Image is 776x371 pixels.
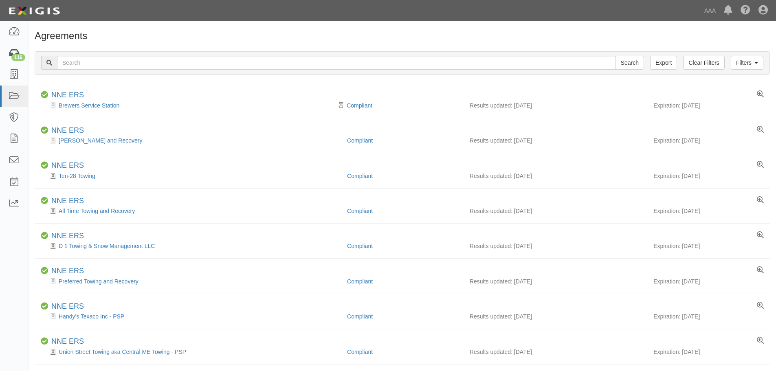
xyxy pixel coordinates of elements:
[683,56,724,70] a: Clear Filters
[653,277,764,285] div: Expiration: [DATE]
[59,137,142,144] a: [PERSON_NAME] and Recovery
[339,103,343,108] i: Pending Review
[59,313,124,320] a: Handy's Texaco Inc - PSP
[757,197,764,204] a: View results summary
[653,172,764,180] div: Expiration: [DATE]
[41,136,341,145] div: Trahan Towing and Recovery
[51,267,84,275] a: NNE ERS
[347,243,373,249] a: Compliant
[347,313,373,320] a: Compliant
[35,31,770,41] h1: Agreements
[653,136,764,145] div: Expiration: [DATE]
[470,242,641,250] div: Results updated: [DATE]
[51,337,84,346] div: NNE ERS
[51,337,84,345] a: NNE ERS
[51,161,84,170] div: NNE ERS
[41,338,48,345] i: Compliant
[59,102,119,109] a: Brewers Service Station
[470,101,641,110] div: Results updated: [DATE]
[470,348,641,356] div: Results updated: [DATE]
[757,302,764,310] a: View results summary
[59,208,135,214] a: All Time Towing and Recovery
[347,137,373,144] a: Compliant
[59,173,95,179] a: Ten-28 Towing
[51,91,84,99] a: NNE ERS
[51,126,84,134] a: NNE ERS
[470,277,641,285] div: Results updated: [DATE]
[6,4,62,18] img: logo-5460c22ac91f19d4615b14bd174203de0afe785f0fc80cf4dbbc73dc1793850b.png
[41,197,48,204] i: Compliant
[757,337,764,345] a: View results summary
[731,56,763,70] a: Filters
[650,56,677,70] a: Export
[653,242,764,250] div: Expiration: [DATE]
[347,102,372,109] a: Compliant
[41,277,341,285] div: Preferred Towing and Recovery
[51,302,84,310] a: NNE ERS
[57,56,616,70] input: Search
[470,172,641,180] div: Results updated: [DATE]
[653,207,764,215] div: Expiration: [DATE]
[653,348,764,356] div: Expiration: [DATE]
[347,278,373,285] a: Compliant
[41,303,48,310] i: Compliant
[51,197,84,206] div: NNE ERS
[51,91,84,100] div: NNE ERS
[51,232,84,240] a: NNE ERS
[11,54,25,61] div: 116
[347,173,373,179] a: Compliant
[51,232,84,241] div: NNE ERS
[757,232,764,239] a: View results summary
[51,126,84,135] div: NNE ERS
[757,91,764,98] a: View results summary
[653,101,764,110] div: Expiration: [DATE]
[41,348,341,356] div: Union Street Towing aka Central ME Towing - PSP
[59,243,155,249] a: D 1 Towing & Snow Management LLC
[470,207,641,215] div: Results updated: [DATE]
[347,349,373,355] a: Compliant
[470,312,641,321] div: Results updated: [DATE]
[51,197,84,205] a: NNE ERS
[59,349,186,355] a: Union Street Towing aka Central ME Towing - PSP
[757,267,764,274] a: View results summary
[41,232,48,239] i: Compliant
[41,267,48,274] i: Compliant
[41,127,48,134] i: Compliant
[51,267,84,276] div: NNE ERS
[41,242,341,250] div: D 1 Towing & Snow Management LLC
[700,2,720,19] a: AAA
[616,56,644,70] input: Search
[757,126,764,134] a: View results summary
[470,136,641,145] div: Results updated: [DATE]
[347,208,373,214] a: Compliant
[59,278,138,285] a: Preferred Towing and Recovery
[653,312,764,321] div: Expiration: [DATE]
[741,6,750,15] i: Help Center - Complianz
[757,161,764,169] a: View results summary
[51,302,84,311] div: NNE ERS
[41,172,341,180] div: Ten-28 Towing
[41,207,341,215] div: All Time Towing and Recovery
[41,91,48,99] i: Compliant
[41,162,48,169] i: Compliant
[51,161,84,169] a: NNE ERS
[41,101,341,110] div: Brewers Service Station
[41,312,341,321] div: Handy's Texaco Inc - PSP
